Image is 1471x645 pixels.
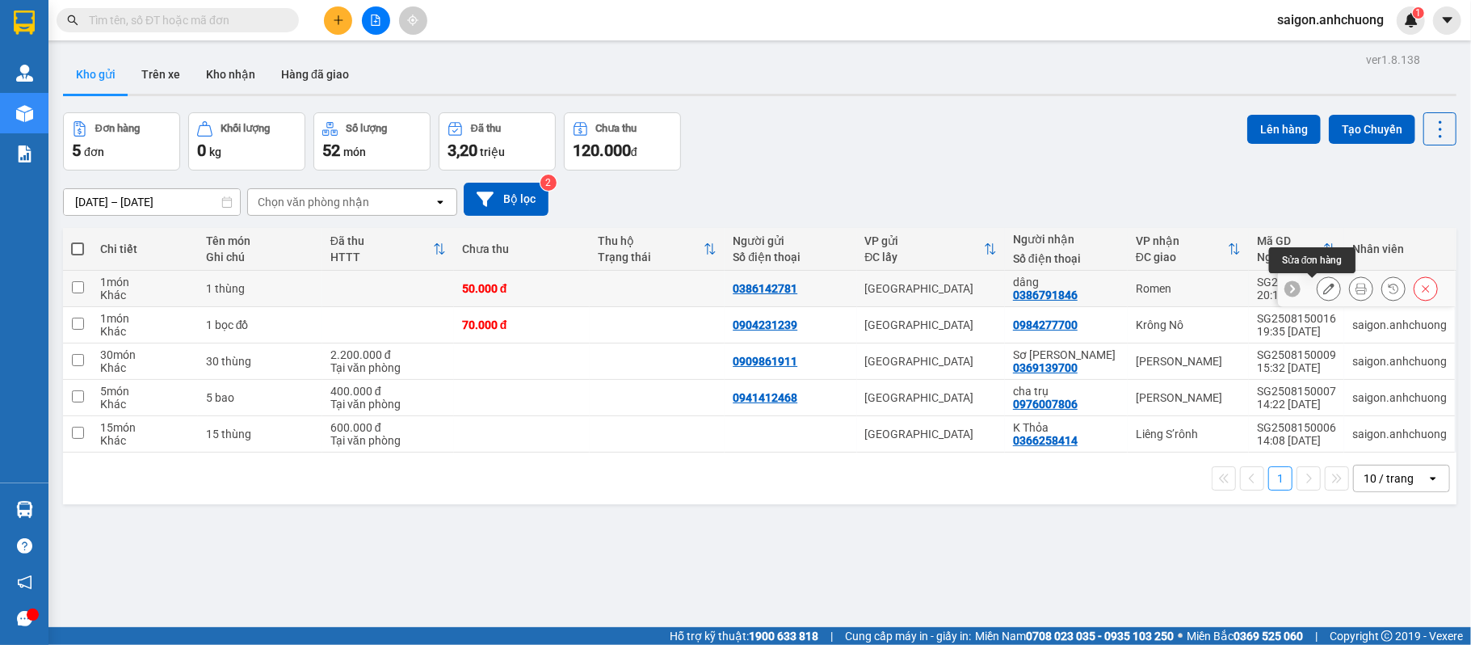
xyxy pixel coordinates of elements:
div: SG2508150017 [1257,276,1336,289]
button: Hàng đã giao [268,55,362,94]
div: 400.000 đ [330,385,446,398]
div: 10 / trang [1364,470,1414,487]
div: SG2508150007 [1257,385,1336,398]
img: icon-new-feature [1404,13,1418,27]
div: 0976007806 [1013,398,1078,411]
div: ĐC lấy [865,251,985,263]
div: Nhân viên [1352,242,1447,255]
div: Khác [100,361,190,374]
div: Khác [100,325,190,338]
button: Chưa thu120.000đ [564,112,681,171]
span: ⚪️ [1178,633,1183,639]
th: Toggle SortBy [590,228,725,271]
div: Ghi chú [206,251,314,263]
div: Số điện thoại [1013,252,1120,265]
div: Trạng thái [598,251,704,263]
div: Đã thu [330,234,433,247]
div: 1 bọc đồ [206,318,314,331]
div: Tên món [206,234,314,247]
button: aim [399,6,427,35]
span: Hỗ trợ kỹ thuật: [670,627,818,645]
div: 0386142781 [14,50,178,73]
div: 15 món [100,421,190,434]
button: Kho nhận [193,55,268,94]
div: Chọn văn phòng nhận [258,194,369,210]
div: VP nhận [1136,234,1228,247]
div: 1 món [100,312,190,325]
div: 14:22 [DATE] [1257,398,1336,411]
button: plus [324,6,352,35]
button: Số lượng52món [313,112,431,171]
span: plus [333,15,344,26]
div: Đã thu [471,123,501,134]
span: | [830,627,833,645]
button: Bộ lọc [464,183,548,216]
div: 0904231239 [733,318,797,331]
button: file-add [362,6,390,35]
div: Sửa đơn hàng [1269,247,1355,273]
div: 600.000 đ [330,421,446,434]
span: Miền Bắc [1187,627,1303,645]
img: logo-vxr [14,11,35,35]
span: Miền Nam [975,627,1174,645]
th: Toggle SortBy [857,228,1006,271]
div: [PERSON_NAME] [1136,355,1241,368]
img: warehouse-icon [16,105,33,122]
div: Khác [100,289,190,301]
div: [GEOGRAPHIC_DATA] [865,428,998,441]
div: 14:08 [DATE] [1257,434,1336,447]
div: 0386791846 [1013,289,1078,301]
span: đ [631,145,637,158]
div: Tại văn phòng [330,434,446,447]
div: 0941412468 [733,391,797,404]
div: 19:35 [DATE] [1257,325,1336,338]
div: [GEOGRAPHIC_DATA] [14,14,178,50]
strong: 1900 633 818 [749,630,818,643]
button: Lên hàng [1247,115,1321,144]
div: Mã GD [1257,234,1323,247]
span: aim [407,15,418,26]
strong: 0708 023 035 - 0935 103 250 [1026,630,1174,643]
div: dâng [1013,276,1120,289]
button: 1 [1268,466,1292,491]
div: [GEOGRAPHIC_DATA] [865,355,998,368]
div: 0369139700 [1013,361,1078,374]
input: Select a date range. [64,189,240,215]
div: HTTT [330,251,433,263]
div: Romen [189,14,302,33]
div: dâng [189,33,302,53]
span: notification [17,575,32,590]
span: 5 [72,141,81,160]
div: 15 thùng [206,428,314,441]
div: 50.000 đ [462,282,582,295]
span: món [343,145,366,158]
span: Gửi: [14,14,39,31]
div: Chưa thu [462,242,582,255]
button: Đã thu3,20 triệu [439,112,556,171]
div: Số điện thoại [733,251,848,263]
button: Đơn hàng5đơn [63,112,180,171]
img: solution-icon [16,145,33,162]
div: Krông Nô [1136,318,1241,331]
sup: 2 [540,175,557,191]
div: 20:15 [DATE] [1257,289,1336,301]
span: file-add [370,15,381,26]
span: CC : [187,89,209,106]
span: question-circle [17,538,32,554]
div: Liêng S’rônh [1136,428,1241,441]
button: Tạo Chuyến [1329,115,1415,144]
span: SL [170,116,192,138]
div: 2.200.000 đ [330,348,446,361]
div: 5 món [100,385,190,398]
div: Đơn hàng [95,123,140,134]
span: message [17,611,32,626]
div: [GEOGRAPHIC_DATA] [865,318,998,331]
div: 0366258414 [1013,434,1078,447]
div: Người gửi [733,234,848,247]
div: Chi tiết [100,242,190,255]
div: Chưa thu [596,123,637,134]
div: saigon.anhchuong [1352,355,1447,368]
div: [PERSON_NAME] [1136,391,1241,404]
div: Số lượng [346,123,387,134]
div: saigon.anhchuong [1352,391,1447,404]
